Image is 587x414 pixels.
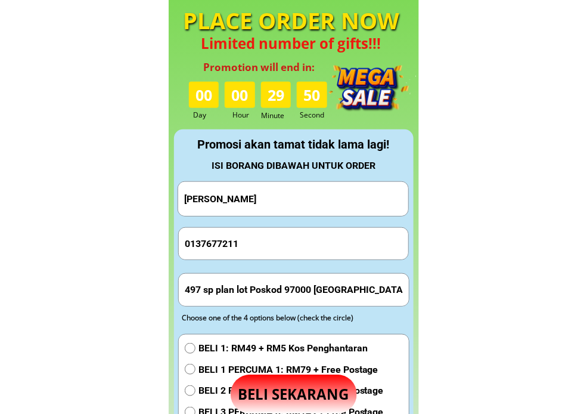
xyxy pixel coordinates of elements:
h3: Promotion will end in: [191,59,328,75]
div: Choose one of the 4 options below (check the circle) [182,312,383,323]
span: BELI 1: RM49 + RM5 Kos Penghantaran [198,341,384,356]
h4: PLACE ORDER NOW [179,5,404,36]
p: BELI SEKARANG [231,375,357,414]
input: Address(Ex: 52 Jalan Wirawati 7, Maluri, 55100 Kuala Lumpur) [182,274,406,305]
div: ISI BORANG DIBAWAH UNTUK ORDER [175,158,413,174]
h4: Limited number of gifts!!! [185,35,397,52]
input: Phone Number/ Nombor Telefon [182,228,406,259]
h3: Day [193,109,223,121]
input: Your Full Name/ Nama Penuh [181,182,405,216]
h3: Hour [232,109,257,121]
h3: Minute [262,110,294,121]
span: BELI 1 PERCUMA 1: RM79 + Free Postage [198,362,384,378]
span: BELI 2 PERCUMA 2: RM119 + Free Postage [198,383,384,398]
div: Promosi akan tamat tidak lama lagi! [175,135,413,154]
h3: Second [300,109,329,121]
